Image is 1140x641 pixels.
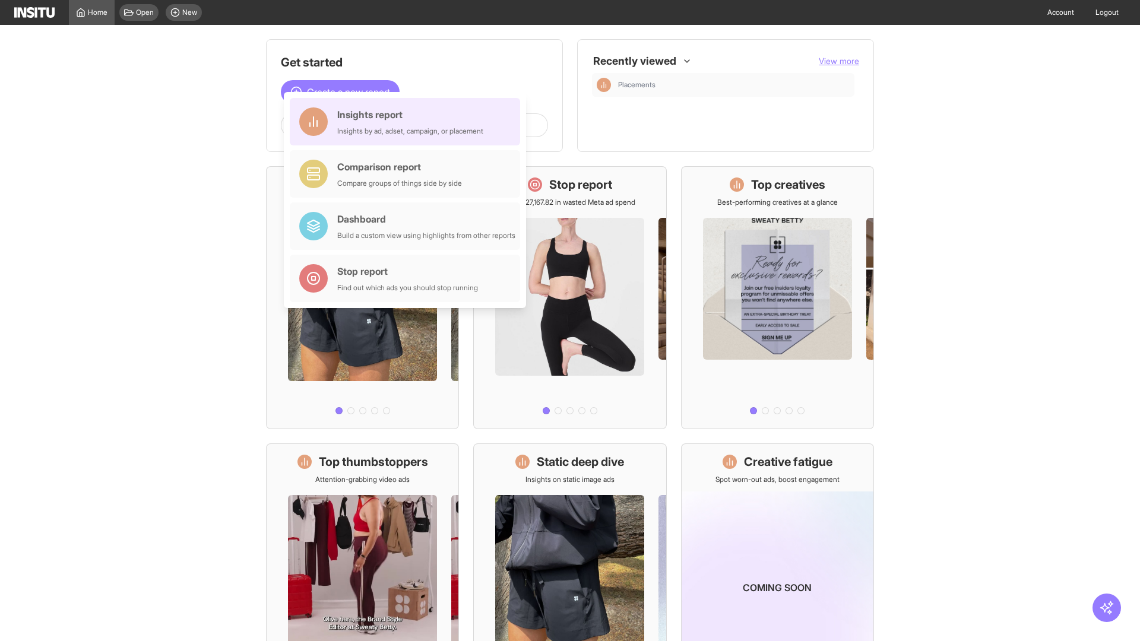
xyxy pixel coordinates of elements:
[315,475,410,484] p: Attention-grabbing video ads
[549,176,612,193] h1: Stop report
[525,475,615,484] p: Insights on static image ads
[473,166,666,429] a: Stop reportSave £27,167.82 in wasted Meta ad spend
[337,231,515,240] div: Build a custom view using highlights from other reports
[717,198,838,207] p: Best-performing creatives at a glance
[681,166,874,429] a: Top creativesBest-performing creatives at a glance
[266,166,459,429] a: What's live nowSee all active ads instantly
[14,7,55,18] img: Logo
[337,107,483,122] div: Insights report
[281,80,400,104] button: Create a new report
[307,85,390,99] span: Create a new report
[504,198,635,207] p: Save £27,167.82 in wasted Meta ad spend
[337,212,515,226] div: Dashboard
[337,264,478,278] div: Stop report
[597,78,611,92] div: Insights
[337,179,462,188] div: Compare groups of things side by side
[88,8,107,17] span: Home
[337,160,462,174] div: Comparison report
[819,56,859,66] span: View more
[618,80,655,90] span: Placements
[618,80,850,90] span: Placements
[751,176,825,193] h1: Top creatives
[136,8,154,17] span: Open
[182,8,197,17] span: New
[819,55,859,67] button: View more
[319,453,428,470] h1: Top thumbstoppers
[537,453,624,470] h1: Static deep dive
[337,283,478,293] div: Find out which ads you should stop running
[337,126,483,136] div: Insights by ad, adset, campaign, or placement
[281,54,548,71] h1: Get started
